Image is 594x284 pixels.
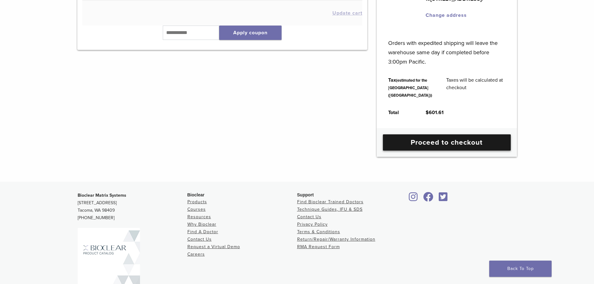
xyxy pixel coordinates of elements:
a: Products [187,199,207,205]
a: Why Bioclear [187,222,216,227]
strong: Bioclear Matrix Systems [78,193,126,198]
a: Resources [187,214,211,219]
a: Contact Us [297,214,321,219]
p: [STREET_ADDRESS] Tacoma, WA 98409 [PHONE_NUMBER] [78,192,187,222]
td: Taxes will be calculated at checkout [439,71,512,104]
a: Courses [187,207,206,212]
a: Change address [426,12,467,18]
p: Orders with expedited shipping will leave the warehouse same day if completed before 3:00pm Pacific. [388,29,505,66]
th: Tax [381,71,439,104]
small: (estimated for the [GEOGRAPHIC_DATA] ([GEOGRAPHIC_DATA])) [388,78,432,98]
a: Find A Doctor [187,229,218,234]
button: Apply coupon [219,26,282,40]
th: Total [381,104,419,121]
a: Bioclear [421,196,436,202]
a: Careers [187,252,205,257]
button: Update cart [332,11,362,16]
a: Bioclear [437,196,450,202]
a: Find Bioclear Trained Doctors [297,199,364,205]
a: Contact Us [187,237,212,242]
bdi: 601.61 [426,109,444,116]
span: $ [426,109,429,116]
a: Request a Virtual Demo [187,244,240,249]
a: Terms & Conditions [297,229,340,234]
a: Bioclear [407,196,420,202]
span: Support [297,192,314,197]
a: Return/Repair/Warranty Information [297,237,375,242]
a: Technique Guides, IFU & SDS [297,207,363,212]
a: Back To Top [489,261,552,277]
a: RMA Request Form [297,244,340,249]
span: Bioclear [187,192,205,197]
a: Proceed to checkout [383,134,511,151]
a: Privacy Policy [297,222,328,227]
